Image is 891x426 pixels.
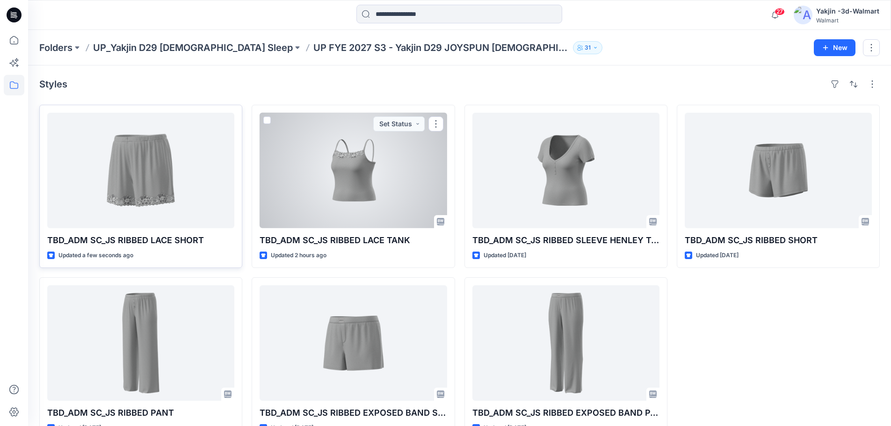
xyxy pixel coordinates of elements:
img: avatar [794,6,812,24]
p: Updated [DATE] [696,251,739,260]
p: TBD_ADM SC_JS RIBBED SLEEVE HENLEY TOP [472,234,659,247]
p: Updated a few seconds ago [58,251,133,260]
p: TBD_ADM SC_JS RIBBED EXPOSED BAND PANT [472,406,659,419]
p: 31 [585,43,591,53]
p: TBD_ADM SC_JS RIBBED PANT [47,406,234,419]
div: Walmart [816,17,879,24]
a: TBD_ADM SC_JS RIBBED EXPOSED BAND SHORT [260,285,447,401]
a: TBD_ADM SC_JS RIBBED PANT [47,285,234,401]
a: UP_Yakjin D29 [DEMOGRAPHIC_DATA] Sleep [93,41,293,54]
p: TBD_ADM SC_JS RIBBED LACE SHORT [47,234,234,247]
h4: Styles [39,79,67,90]
a: TBD_ADM SC_JS RIBBED LACE SHORT [47,113,234,228]
p: TBD_ADM SC_JS RIBBED EXPOSED BAND SHORT [260,406,447,419]
p: Updated [DATE] [484,251,526,260]
a: TBD_ADM SC_JS RIBBED LACE TANK [260,113,447,228]
a: TBD_ADM SC_JS RIBBED SLEEVE HENLEY TOP [472,113,659,228]
div: Yakjin -3d-Walmart [816,6,879,17]
span: 27 [775,8,785,15]
a: Folders [39,41,72,54]
button: New [814,39,855,56]
p: TBD_ADM SC_JS RIBBED LACE TANK [260,234,447,247]
a: TBD_ADM SC_JS RIBBED EXPOSED BAND PANT [472,285,659,401]
p: Updated 2 hours ago [271,251,326,260]
p: UP FYE 2027 S3 - Yakjin D29 JOYSPUN [DEMOGRAPHIC_DATA] Sleepwear [313,41,569,54]
p: TBD_ADM SC_JS RIBBED SHORT [685,234,872,247]
a: TBD_ADM SC_JS RIBBED SHORT [685,113,872,228]
button: 31 [573,41,602,54]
